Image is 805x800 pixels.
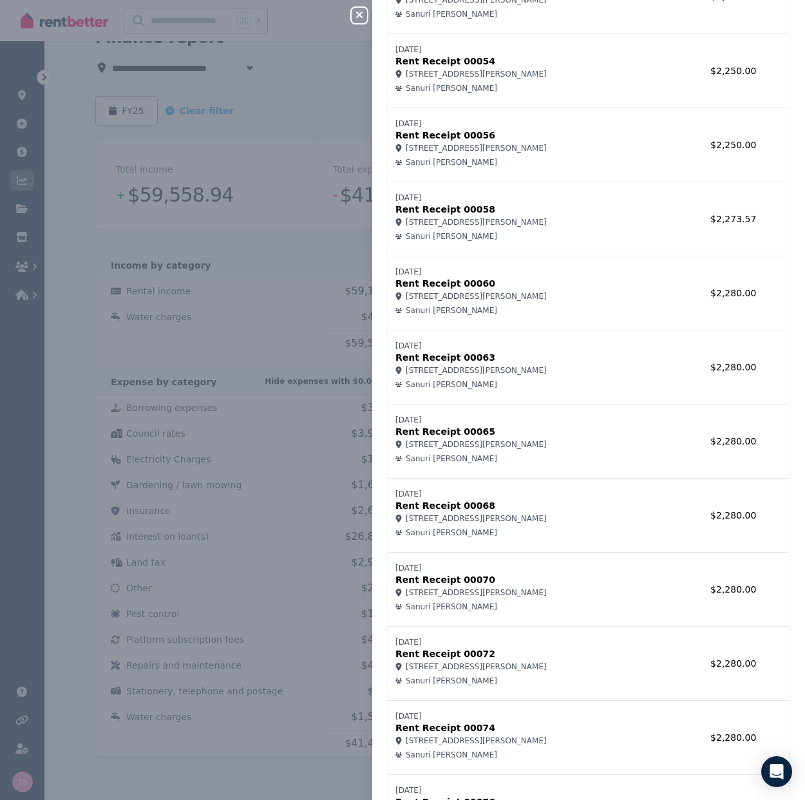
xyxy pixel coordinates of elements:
span: [STREET_ADDRESS][PERSON_NAME] [406,365,547,376]
td: $2,280.00 [663,330,764,405]
span: Sanuri [PERSON_NAME] [406,750,497,760]
td: $2,280.00 [663,479,764,553]
span: Sanuri [PERSON_NAME] [406,83,497,93]
span: Sanuri [PERSON_NAME] [406,602,497,612]
p: [DATE] [395,785,655,795]
p: Rent Receipt 00063 [395,351,655,364]
span: [STREET_ADDRESS][PERSON_NAME] [406,513,547,524]
p: Rent Receipt 00058 [395,203,655,216]
p: Rent Receipt 00070 [395,573,655,586]
span: Sanuri [PERSON_NAME] [406,157,497,167]
td: $2,280.00 [663,553,764,627]
p: Rent Receipt 00074 [395,721,655,734]
td: $2,280.00 [663,256,764,330]
p: [DATE] [395,711,655,721]
td: $2,280.00 [663,627,764,701]
td: $2,250.00 [663,34,764,108]
p: [DATE] [395,563,655,573]
p: [DATE] [395,415,655,425]
span: [STREET_ADDRESS][PERSON_NAME] [406,662,547,672]
span: [STREET_ADDRESS][PERSON_NAME] [406,587,547,598]
td: $2,273.57 [663,182,764,256]
span: Sanuri [PERSON_NAME] [406,528,497,538]
p: [DATE] [395,267,655,277]
span: Sanuri [PERSON_NAME] [406,676,497,686]
p: [DATE] [395,119,655,129]
p: Rent Receipt 00056 [395,129,655,142]
p: Rent Receipt 00068 [395,499,655,512]
div: Open Intercom Messenger [761,756,792,787]
p: Rent Receipt 00060 [395,277,655,290]
span: [STREET_ADDRESS][PERSON_NAME] [406,69,547,79]
td: $2,250.00 [663,108,764,182]
span: [STREET_ADDRESS][PERSON_NAME] [406,736,547,746]
span: Sanuri [PERSON_NAME] [406,231,497,242]
span: [STREET_ADDRESS][PERSON_NAME] [406,291,547,301]
p: [DATE] [395,489,655,499]
p: Rent Receipt 00065 [395,425,655,438]
p: [DATE] [395,341,655,351]
p: [DATE] [395,193,655,203]
p: Rent Receipt 00072 [395,647,655,660]
span: [STREET_ADDRESS][PERSON_NAME] [406,217,547,227]
span: Sanuri [PERSON_NAME] [406,9,497,19]
p: [DATE] [395,637,655,647]
p: [DATE] [395,44,655,55]
span: Sanuri [PERSON_NAME] [406,305,497,316]
span: Sanuri [PERSON_NAME] [406,379,497,390]
span: [STREET_ADDRESS][PERSON_NAME] [406,439,547,450]
span: Sanuri [PERSON_NAME] [406,453,497,464]
td: $2,280.00 [663,405,764,479]
p: Rent Receipt 00054 [395,55,655,68]
td: $2,280.00 [663,701,764,775]
span: [STREET_ADDRESS][PERSON_NAME] [406,143,547,153]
